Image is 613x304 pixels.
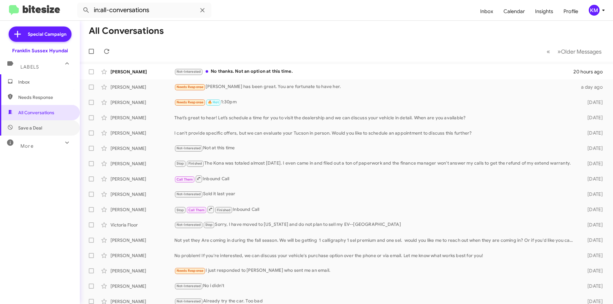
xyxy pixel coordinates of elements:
div: Not yet they Are coming in during the fall season. We will be getting 1 calligraphy 1 sel premium... [174,237,577,243]
span: Stop [177,161,184,166]
span: » [557,48,561,56]
div: I just responded to [PERSON_NAME] who sent me an email. [174,267,577,274]
div: [PERSON_NAME] [110,176,174,182]
h1: All Conversations [89,26,164,36]
span: Special Campaign [28,31,66,37]
span: Finished [188,161,202,166]
a: Special Campaign [9,26,72,42]
span: Not-Interested [177,223,201,227]
div: [PERSON_NAME] [110,160,174,167]
div: Victoria Floor [110,222,174,228]
span: Needs Response [177,100,204,104]
button: Previous [543,45,554,58]
div: [DATE] [577,130,608,136]
div: 20 hours ago [573,69,608,75]
span: Call Them [177,177,193,182]
div: Sorry, I have moved to [US_STATE] and do not plan to sell my EV--[GEOGRAPHIC_DATA] [174,221,577,228]
div: That’s great to hear! Let’s schedule a time for you to visit the dealership and we can discuss yo... [174,115,577,121]
span: More [20,143,34,149]
span: Needs Response [18,94,72,100]
a: Insights [530,2,558,21]
div: [PERSON_NAME] [110,237,174,243]
div: No i didn't [174,282,577,290]
span: Stop [177,208,184,212]
div: No problem! If you're interested, we can discuss your vehicle's purchase option over the phone or... [174,252,577,259]
div: Franklin Sussex Hyundai [12,48,68,54]
span: Save a Deal [18,125,42,131]
div: [PERSON_NAME] [110,191,174,197]
span: Not-Interested [177,284,201,288]
div: [DATE] [577,252,608,259]
div: I can't provide specific offers, but we can evaluate your Tucson in person. Would you like to sch... [174,130,577,136]
a: Calendar [498,2,530,21]
a: Inbox [475,2,498,21]
div: [PERSON_NAME] [110,69,174,75]
span: Call Them [188,208,205,212]
div: [DATE] [577,145,608,152]
div: [PERSON_NAME] [110,206,174,213]
div: [PERSON_NAME] [110,145,174,152]
div: [DATE] [577,237,608,243]
span: Stop [205,223,213,227]
button: KM [583,5,606,16]
button: Next [554,45,605,58]
div: No thanks. Not an option at this time. [174,68,573,75]
div: [PERSON_NAME] [110,115,174,121]
div: [PERSON_NAME] has been great. You are fortunate to have her. [174,83,577,91]
div: Not at this time [174,145,577,152]
div: [DATE] [577,283,608,289]
div: Sold it last year [174,190,577,198]
span: Older Messages [561,48,602,55]
div: [PERSON_NAME] [110,252,174,259]
div: [DATE] [577,99,608,106]
div: [PERSON_NAME] [110,268,174,274]
a: Profile [558,2,583,21]
div: [DATE] [577,268,608,274]
div: Inbound Call [174,205,577,213]
div: 1:30pm [174,99,577,106]
div: [DATE] [577,160,608,167]
div: [DATE] [577,191,608,197]
span: 🔥 Hot [208,100,219,104]
span: Inbox [18,79,72,85]
div: [PERSON_NAME] [110,283,174,289]
nav: Page navigation example [543,45,605,58]
span: Needs Response [177,85,204,89]
div: [DATE] [577,206,608,213]
div: [DATE] [577,176,608,182]
span: All Conversations [18,109,54,116]
span: « [547,48,550,56]
span: Not-Interested [177,70,201,74]
div: The Kona was totaled almost [DATE]. I even came in and filed out a ton of paperwork and the finan... [174,160,577,167]
div: [PERSON_NAME] [110,130,174,136]
div: [DATE] [577,222,608,228]
span: Labels [20,64,39,70]
div: [DATE] [577,115,608,121]
div: [PERSON_NAME] [110,84,174,90]
div: KM [589,5,600,16]
div: [PERSON_NAME] [110,99,174,106]
div: Inbound Call [174,175,577,183]
span: Not-Interested [177,146,201,150]
div: a day ago [577,84,608,90]
span: Needs Response [177,269,204,273]
span: Not-Interested [177,299,201,303]
input: Search [77,3,211,18]
span: Not-Interested [177,192,201,196]
span: Finished [217,208,231,212]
